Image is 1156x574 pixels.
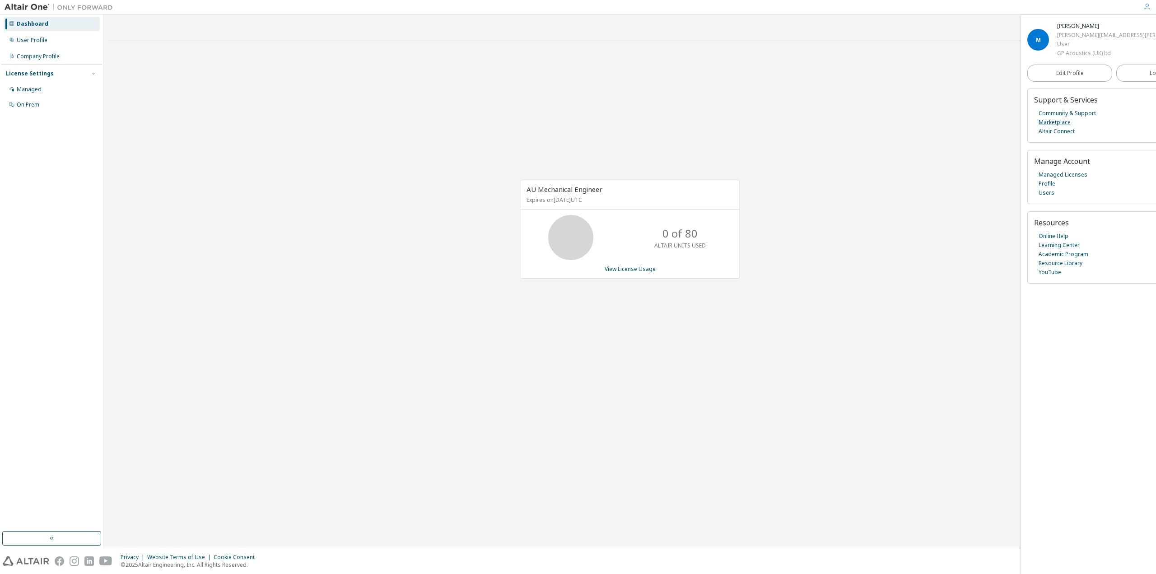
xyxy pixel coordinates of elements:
span: M [1036,36,1041,44]
p: Expires on [DATE] UTC [527,196,732,204]
a: Resource Library [1039,259,1082,268]
span: Edit Profile [1056,70,1084,77]
a: YouTube [1039,268,1061,277]
div: License Settings [6,70,54,77]
a: Community & Support [1039,109,1096,118]
a: Academic Program [1039,250,1088,259]
img: altair_logo.svg [3,556,49,566]
img: youtube.svg [99,556,112,566]
img: instagram.svg [70,556,79,566]
div: Company Profile [17,53,60,60]
a: Users [1039,188,1054,197]
div: Cookie Consent [214,554,260,561]
img: facebook.svg [55,556,64,566]
div: Dashboard [17,20,48,28]
a: View License Usage [605,265,656,273]
div: Managed [17,86,42,93]
span: Resources [1034,218,1069,228]
a: Edit Profile [1027,65,1112,82]
a: Online Help [1039,232,1068,241]
span: Manage Account [1034,156,1090,166]
a: Learning Center [1039,241,1080,250]
img: linkedin.svg [84,556,94,566]
div: On Prem [17,101,39,108]
a: Profile [1039,179,1055,188]
a: Altair Connect [1039,127,1075,136]
div: Privacy [121,554,147,561]
p: ALTAIR UNITS USED [654,242,706,249]
a: Managed Licenses [1039,170,1087,179]
p: © 2025 Altair Engineering, Inc. All Rights Reserved. [121,561,260,569]
div: User Profile [17,37,47,44]
span: AU Mechanical Engineer [527,185,602,194]
img: Altair One [5,3,117,12]
p: 0 of 80 [662,226,698,241]
span: Support & Services [1034,95,1098,105]
div: Website Terms of Use [147,554,214,561]
a: Marketplace [1039,118,1071,127]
